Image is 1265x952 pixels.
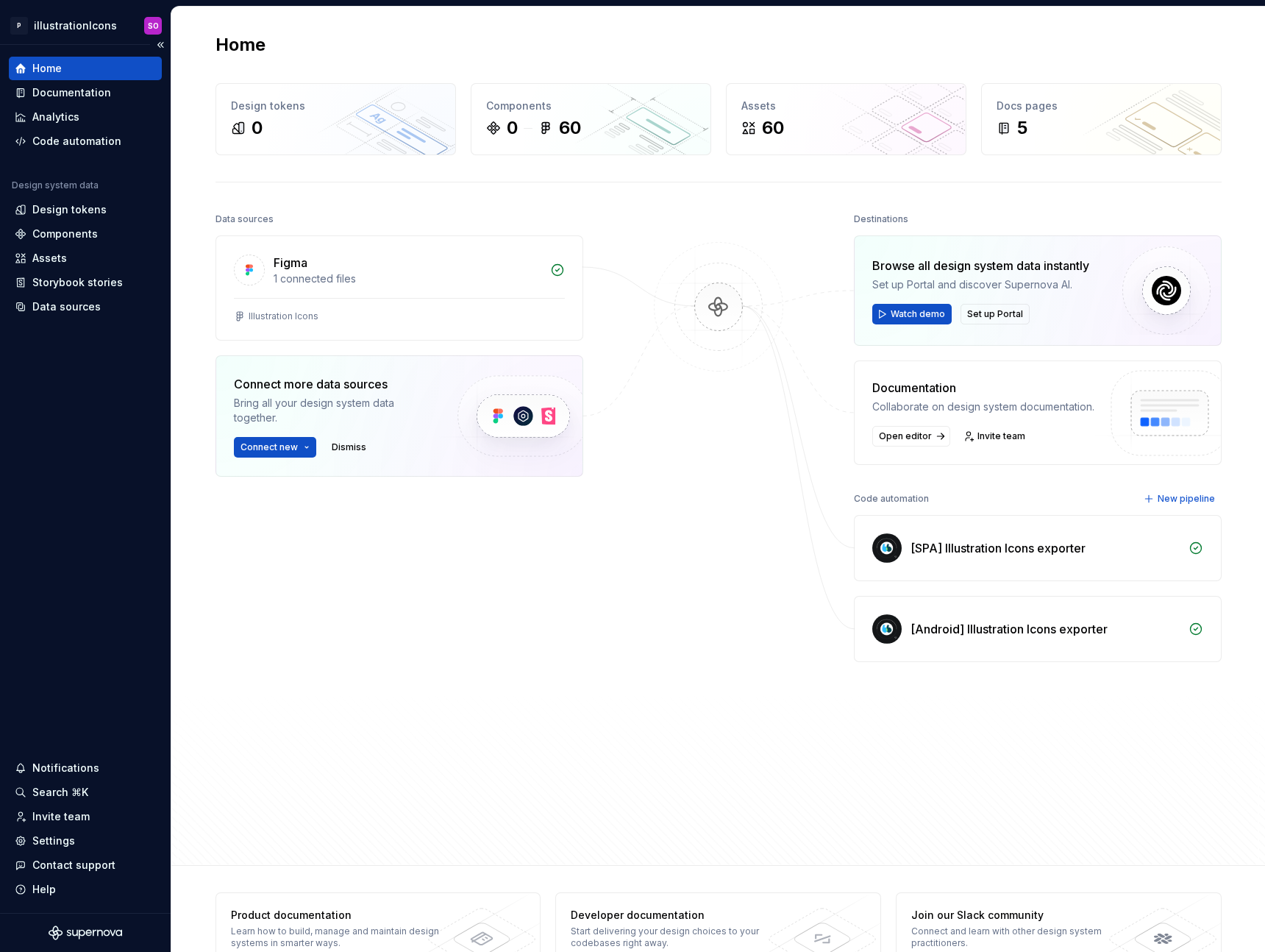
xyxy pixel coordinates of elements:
div: Components [486,99,696,113]
div: Illustration Icons [249,310,318,322]
a: Code automation [9,129,162,153]
button: Notifications [9,756,162,780]
div: Collaborate on design system documentation. [872,399,1094,414]
a: Open editor [872,426,950,447]
div: Search ⌘K [32,785,88,800]
button: Watch demo [872,304,952,324]
span: Set up Portal [967,308,1023,320]
a: Components [9,222,162,246]
div: 60 [762,116,784,140]
button: Search ⌘K [9,781,162,804]
a: Components060 [471,83,711,155]
button: PillustrationIconsSO [3,10,168,41]
a: Docs pages5 [981,83,1222,155]
div: [Android] Illustration Icons exporter [911,620,1108,638]
a: Invite team [959,426,1032,447]
button: Contact support [9,853,162,877]
div: Invite team [32,809,90,824]
div: Figma [274,254,307,271]
div: Browse all design system data instantly [872,257,1089,274]
div: Developer documentation [571,908,785,923]
div: Documentation [32,85,111,100]
span: Watch demo [891,308,945,320]
div: Components [32,227,98,241]
div: Code automation [854,489,929,509]
div: Settings [32,834,75,848]
div: Product documentation [231,908,445,923]
div: Learn how to build, manage and maintain design systems in smarter ways. [231,926,445,949]
div: Data sources [32,299,101,314]
a: Invite team [9,805,162,828]
button: Dismiss [325,437,373,458]
div: Assets [741,99,951,113]
div: Docs pages [997,99,1206,113]
div: [SPA] Illustration Icons exporter [911,539,1086,557]
a: Analytics [9,105,162,129]
div: Code automation [32,134,121,149]
div: Documentation [872,379,1094,397]
a: Design tokens [9,198,162,221]
h2: Home [215,33,266,57]
span: Dismiss [332,441,366,453]
span: Open editor [879,430,932,442]
div: Analytics [32,110,79,124]
a: Storybook stories [9,271,162,294]
a: Design tokens0 [215,83,456,155]
div: Assets [32,251,67,266]
div: P [10,17,28,35]
div: Connect more data sources [234,375,432,393]
div: Join our Slack community [911,908,1125,923]
span: Connect new [240,441,298,453]
button: Help [9,878,162,901]
a: Figma1 connected filesIllustration Icons [215,235,583,341]
div: 5 [1017,116,1027,140]
span: New pipeline [1158,493,1215,505]
a: Documentation [9,81,162,104]
div: SO [148,20,159,32]
svg: Supernova Logo [49,926,122,940]
div: Design tokens [32,202,107,217]
div: 0 [507,116,518,140]
div: Storybook stories [32,275,123,290]
button: Collapse sidebar [150,35,171,55]
div: 1 connected files [274,271,541,286]
a: Assets [9,246,162,270]
div: illustrationIcons [34,18,117,33]
div: Design tokens [231,99,441,113]
div: 0 [252,116,263,140]
div: Set up Portal and discover Supernova AI. [872,277,1089,292]
div: Notifications [32,761,99,775]
div: Destinations [854,209,908,230]
button: Connect new [234,437,316,458]
div: Start delivering your design choices to your codebases right away. [571,926,785,949]
a: Settings [9,829,162,853]
a: Data sources [9,295,162,319]
span: Invite team [977,430,1025,442]
button: New pipeline [1139,489,1222,509]
button: Set up Portal [961,304,1030,324]
div: Design system data [12,180,99,191]
div: Contact support [32,858,115,873]
div: Bring all your design system data together. [234,396,432,425]
a: Home [9,57,162,80]
div: Help [32,882,56,897]
div: 60 [559,116,581,140]
div: Home [32,61,62,76]
a: Assets60 [726,83,966,155]
div: Data sources [215,209,274,230]
div: Connect and learn with other design system practitioners. [911,926,1125,949]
